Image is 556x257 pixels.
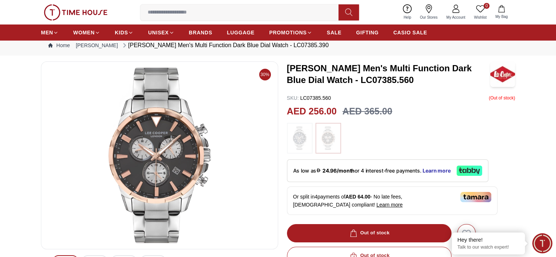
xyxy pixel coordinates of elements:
[343,105,392,118] h3: AED 365.00
[457,244,519,250] p: Talk to our watch expert!
[393,26,427,39] a: CASIO SALE
[47,68,272,243] img: Lee Cooper Men's Multi Function Dark Blue Dial Watch - LC07385.390
[399,3,416,22] a: Help
[287,105,337,118] h2: AED 256.00
[492,14,511,19] span: My Bag
[491,4,512,21] button: My Bag
[356,26,379,39] a: GIFTING
[356,29,379,36] span: GIFTING
[287,186,498,215] div: Or split in 4 payments of - No late fees, [DEMOGRAPHIC_DATA] compliant!
[532,233,552,253] div: Chat Widget
[287,63,490,86] h3: [PERSON_NAME] Men's Multi Function Dark Blue Dial Watch - LC07385.560
[319,126,337,150] img: ...
[76,42,118,49] a: [PERSON_NAME]
[189,26,212,39] a: BRANDS
[443,15,468,20] span: My Account
[416,3,442,22] a: Our Stores
[401,15,414,20] span: Help
[327,26,341,39] a: SALE
[417,15,440,20] span: Our Stores
[148,29,169,36] span: UNISEX
[490,61,515,87] img: Lee Cooper Men's Multi Function Dark Blue Dial Watch - LC07385.560
[44,4,107,20] img: ...
[269,29,307,36] span: PROMOTIONS
[489,94,515,102] p: ( Out of stock )
[148,26,174,39] a: UNISEX
[457,236,519,243] div: Hey there!
[73,26,100,39] a: WOMEN
[41,35,515,56] nav: Breadcrumb
[345,194,370,200] span: AED 64.00
[48,42,70,49] a: Home
[287,94,331,102] p: LC07385.560
[327,29,341,36] span: SALE
[377,202,403,208] span: Learn more
[470,3,491,22] a: 0Wishlist
[287,95,299,101] span: SKU :
[460,192,491,202] img: Tamara
[73,29,95,36] span: WOMEN
[227,29,255,36] span: LUGGAGE
[471,15,489,20] span: Wishlist
[115,26,133,39] a: KIDS
[291,126,309,150] img: ...
[269,26,312,39] a: PROMOTIONS
[121,41,329,50] div: [PERSON_NAME] Men's Multi Function Dark Blue Dial Watch - LC07385.390
[393,29,427,36] span: CASIO SALE
[227,26,255,39] a: LUGGAGE
[115,29,128,36] span: KIDS
[41,29,53,36] span: MEN
[189,29,212,36] span: BRANDS
[259,69,271,80] span: 30%
[41,26,58,39] a: MEN
[484,3,489,9] span: 0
